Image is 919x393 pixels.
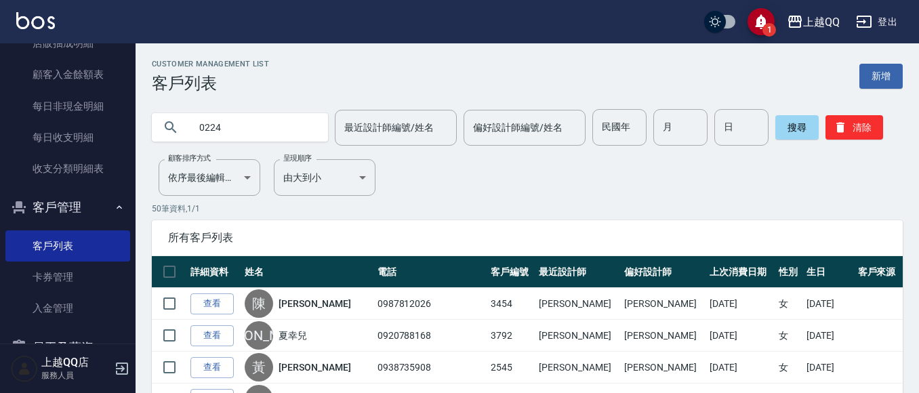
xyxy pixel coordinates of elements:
label: 顧客排序方式 [168,153,211,163]
input: 搜尋關鍵字 [190,109,317,146]
td: 女 [775,352,803,384]
td: [DATE] [803,352,854,384]
a: 夏幸兒 [279,329,307,342]
td: [PERSON_NAME] [621,320,706,352]
a: 入金管理 [5,293,130,324]
td: 3454 [487,288,535,320]
td: [DATE] [803,288,854,320]
label: 呈現順序 [283,153,312,163]
td: 女 [775,320,803,352]
a: 新增 [859,64,903,89]
div: 黃 [245,353,273,381]
td: [PERSON_NAME] [621,352,706,384]
h2: Customer Management List [152,60,269,68]
td: [PERSON_NAME] [535,320,621,352]
a: 收支分類明細表 [5,153,130,184]
th: 生日 [803,256,854,288]
button: 客戶管理 [5,190,130,225]
span: 所有客戶列表 [168,231,886,245]
td: 0938735908 [374,352,487,384]
img: Logo [16,12,55,29]
a: [PERSON_NAME] [279,360,350,374]
a: 店販抽成明細 [5,28,130,59]
td: 2545 [487,352,535,384]
button: 員工及薪資 [5,330,130,365]
img: Person [11,355,38,382]
a: 顧客入金餘額表 [5,59,130,90]
button: 登出 [851,9,903,35]
td: 3792 [487,320,535,352]
td: [PERSON_NAME] [535,352,621,384]
span: 1 [762,23,776,37]
a: 查看 [190,293,234,314]
p: 服務人員 [41,369,110,381]
button: 上越QQ [781,8,845,36]
a: 每日收支明細 [5,122,130,153]
th: 性別 [775,256,803,288]
th: 電話 [374,256,487,288]
th: 姓名 [241,256,373,288]
h5: 上越QQ店 [41,356,110,369]
div: 由大到小 [274,159,375,196]
button: save [748,8,775,35]
td: [PERSON_NAME] [535,288,621,320]
button: 清除 [825,115,883,140]
th: 客戶來源 [855,256,903,288]
td: [DATE] [706,320,775,352]
td: [DATE] [706,288,775,320]
div: [PERSON_NAME] [245,321,273,350]
td: [DATE] [803,320,854,352]
a: 每日非現金明細 [5,91,130,122]
h3: 客戶列表 [152,74,269,93]
th: 最近設計師 [535,256,621,288]
td: 0987812026 [374,288,487,320]
div: 上越QQ [803,14,840,30]
th: 上次消費日期 [706,256,775,288]
td: [DATE] [706,352,775,384]
td: 女 [775,288,803,320]
a: 客戶列表 [5,230,130,262]
a: [PERSON_NAME] [279,297,350,310]
div: 依序最後編輯時間 [159,159,260,196]
p: 50 筆資料, 1 / 1 [152,203,903,215]
button: 搜尋 [775,115,819,140]
td: [PERSON_NAME] [621,288,706,320]
th: 偏好設計師 [621,256,706,288]
td: 0920788168 [374,320,487,352]
a: 卡券管理 [5,262,130,293]
a: 查看 [190,357,234,378]
div: 陳 [245,289,273,318]
th: 客戶編號 [487,256,535,288]
a: 查看 [190,325,234,346]
th: 詳細資料 [187,256,241,288]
